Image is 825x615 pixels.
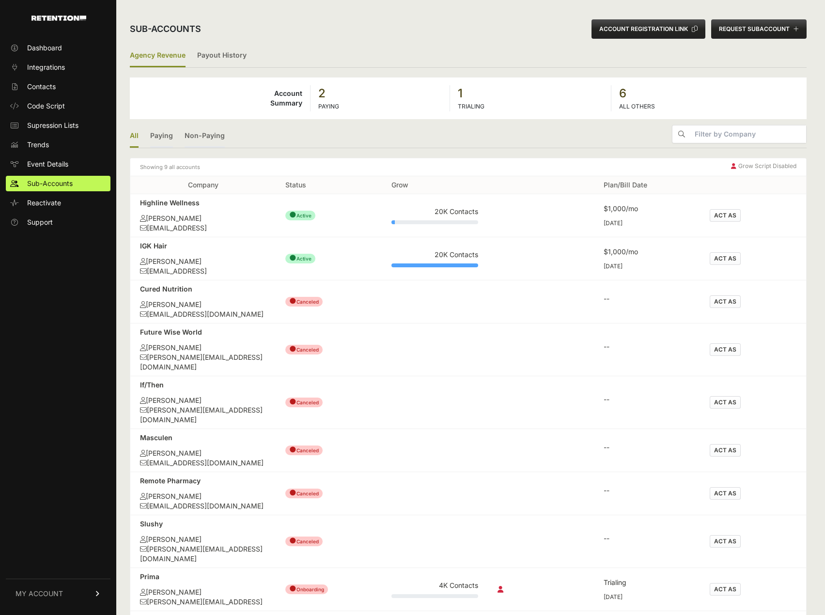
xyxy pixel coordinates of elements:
div: Slushy [140,519,266,529]
label: Agency Revenue [130,45,186,67]
span: Integrations [27,62,65,72]
th: Grow [382,176,488,194]
a: Support [6,215,110,230]
button: ACT AS [710,295,741,308]
a: Paying [150,125,173,148]
span: Trends [27,140,49,150]
button: ACT AS [710,583,741,596]
button: ACT AS [710,396,741,409]
span: Canceled [285,297,323,307]
div: Cured Nutrition [140,284,266,294]
div: [DATE] [604,262,690,270]
div: [PERSON_NAME] [140,587,266,597]
span: Supression Lists [27,121,78,130]
span: Canceled [285,345,323,354]
div: [PERSON_NAME] [140,343,266,353]
div: [PERSON_NAME] [140,492,266,501]
span: Active [285,254,315,263]
span: ● [289,584,296,593]
button: ACT AS [710,209,741,222]
a: Code Script [6,98,110,114]
th: Company [130,176,276,194]
strong: 1 [458,86,603,101]
a: Dashboard [6,40,110,56]
div: [PERSON_NAME] [140,214,266,223]
a: Non-Paying [185,125,225,148]
a: Contacts [6,79,110,94]
span: Sub-Accounts [27,179,73,188]
button: ACT AS [710,343,741,356]
div: [PERSON_NAME][EMAIL_ADDRESS][DOMAIN_NAME] [140,544,266,564]
a: Payout History [197,45,247,67]
div: 4K Contacts [391,581,478,590]
td: Account Summary [130,85,311,111]
i: Collection script disabled [498,586,503,593]
div: Prima [140,572,266,582]
span: ● [289,296,296,306]
span: Reactivate [27,198,61,208]
span: ● [289,397,296,406]
a: Reactivate [6,195,110,211]
div: 20K Contacts [391,250,478,260]
div: -- [604,443,690,452]
strong: 6 [619,86,799,101]
strong: 2 [318,86,442,101]
button: ACCOUNT REGISTRATION LINK [592,19,705,39]
span: ● [289,210,296,219]
span: Support [27,217,53,227]
div: [PERSON_NAME] [140,257,266,266]
span: Dashboard [27,43,62,53]
span: Active [285,211,315,220]
div: Plan Usage: 100% [391,263,478,267]
div: [PERSON_NAME][EMAIL_ADDRESS] [140,597,266,607]
div: [EMAIL_ADDRESS] [140,266,266,276]
div: $1,000/mo [604,204,690,214]
a: MY ACCOUNT [6,579,110,608]
div: Masculen [140,433,266,443]
span: MY ACCOUNT [16,589,63,599]
a: Sub-Accounts [6,176,110,191]
span: ● [289,253,296,262]
span: ● [289,488,296,497]
div: Highline Wellness [140,198,266,208]
label: ALL OTHERS [619,103,655,110]
span: Contacts [27,82,56,92]
div: -- [604,294,690,304]
span: Canceled [285,446,323,455]
div: -- [604,486,690,495]
div: IGK Hair [140,241,266,251]
div: Trialing [604,578,690,587]
a: Trends [6,137,110,153]
span: ● [289,445,296,454]
a: Supression Lists [6,118,110,133]
div: [EMAIL_ADDRESS][DOMAIN_NAME] [140,458,266,468]
th: Status [276,176,382,194]
th: Plan/Bill Date [594,176,700,194]
a: Event Details [6,156,110,172]
label: PAYING [318,103,339,110]
button: ACT AS [710,535,741,548]
div: $1,000/mo [604,247,690,257]
span: ● [289,536,296,545]
div: [EMAIL_ADDRESS][DOMAIN_NAME] [140,501,266,511]
button: ACT AS [710,444,741,457]
label: TRIALING [458,103,484,110]
div: Remote Pharmacy [140,476,266,486]
div: [DATE] [604,219,690,227]
div: [DATE] [604,593,690,601]
div: [PERSON_NAME] [140,300,266,309]
div: Plan Usage: 4% [391,220,478,224]
div: [PERSON_NAME] [140,448,266,458]
span: Canceled [285,489,323,498]
div: [PERSON_NAME] [140,535,266,544]
small: Showing 9 all accounts [140,162,200,172]
button: REQUEST SUBACCOUNT [711,19,807,39]
div: Plan Usage: 0% [391,594,478,598]
input: Filter by Company [691,125,806,143]
div: -- [604,342,690,352]
span: Code Script [27,101,65,111]
span: Event Details [27,159,68,169]
div: [PERSON_NAME] [140,396,266,405]
button: ACT AS [710,252,741,265]
a: Integrations [6,60,110,75]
